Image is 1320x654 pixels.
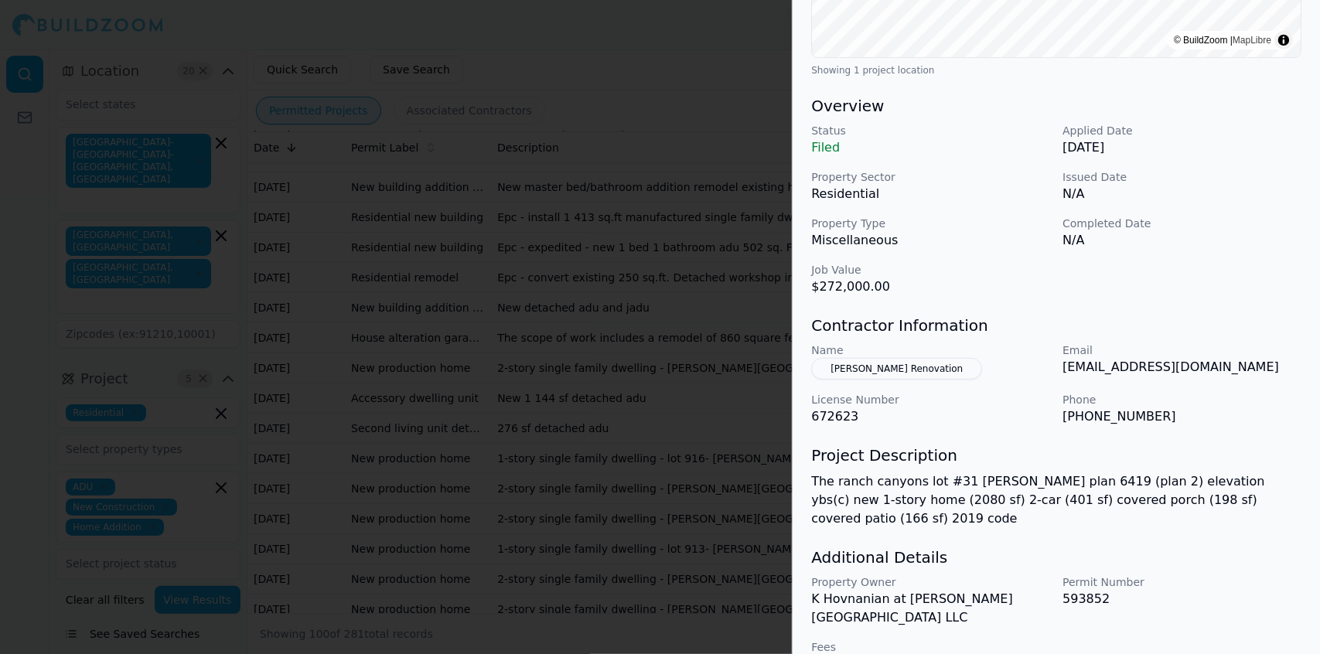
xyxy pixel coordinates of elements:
p: N/A [1062,231,1301,250]
p: [DATE] [1062,138,1301,157]
p: 593852 [1062,590,1301,608]
p: N/A [1062,185,1301,203]
p: License Number [811,392,1050,407]
p: Miscellaneous [811,231,1050,250]
p: Status [811,123,1050,138]
p: Property Owner [811,574,1050,590]
div: © BuildZoom | [1174,32,1271,48]
a: MapLibre [1233,35,1271,46]
h3: Project Description [811,445,1301,466]
p: Name [811,342,1050,358]
p: Job Value [811,262,1050,278]
h3: Overview [811,95,1301,117]
p: The ranch canyons lot #31 [PERSON_NAME] plan 6419 (plan 2) elevation ybs(c) new 1-story home (208... [811,472,1301,528]
p: Email [1062,342,1301,358]
h3: Contractor Information [811,315,1301,336]
p: Applied Date [1062,123,1301,138]
p: Permit Number [1062,574,1301,590]
p: Issued Date [1062,169,1301,185]
p: [PHONE_NUMBER] [1062,407,1301,426]
div: Showing 1 project location [811,64,1301,77]
button: [PERSON_NAME] Renovation [811,358,982,380]
p: Property Sector [811,169,1050,185]
p: 672623 [811,407,1050,426]
p: K Hovnanian at [PERSON_NAME][GEOGRAPHIC_DATA] LLC [811,590,1050,627]
p: [EMAIL_ADDRESS][DOMAIN_NAME] [1062,358,1301,376]
p: Filed [811,138,1050,157]
h3: Additional Details [811,547,1301,568]
summary: Toggle attribution [1274,31,1293,49]
p: Phone [1062,392,1301,407]
p: Completed Date [1062,216,1301,231]
p: $272,000.00 [811,278,1050,296]
p: Residential [811,185,1050,203]
p: Property Type [811,216,1050,231]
